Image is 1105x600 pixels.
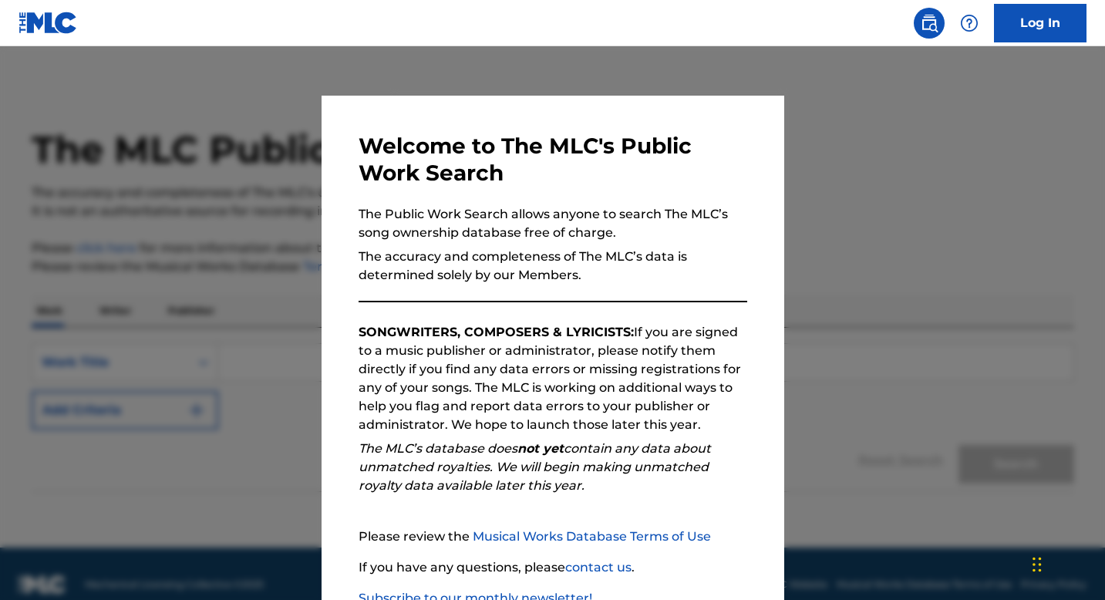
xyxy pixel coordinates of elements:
p: The accuracy and completeness of The MLC’s data is determined solely by our Members. [359,248,747,285]
p: If you are signed to a music publisher or administrator, please notify them directly if you find ... [359,323,747,434]
div: Drag [1033,541,1042,588]
img: help [960,14,979,32]
p: The Public Work Search allows anyone to search The MLC’s song ownership database free of charge. [359,205,747,242]
p: Please review the [359,528,747,546]
a: contact us [565,560,632,575]
a: Musical Works Database Terms of Use [473,529,711,544]
em: The MLC’s database does contain any data about unmatched royalties. We will begin making unmatche... [359,441,711,493]
div: Help [954,8,985,39]
a: Public Search [914,8,945,39]
a: Log In [994,4,1086,42]
strong: not yet [517,441,564,456]
p: If you have any questions, please . [359,558,747,577]
img: MLC Logo [19,12,78,34]
img: search [920,14,938,32]
iframe: Chat Widget [1028,526,1105,600]
strong: SONGWRITERS, COMPOSERS & LYRICISTS: [359,325,634,339]
h3: Welcome to The MLC's Public Work Search [359,133,747,187]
